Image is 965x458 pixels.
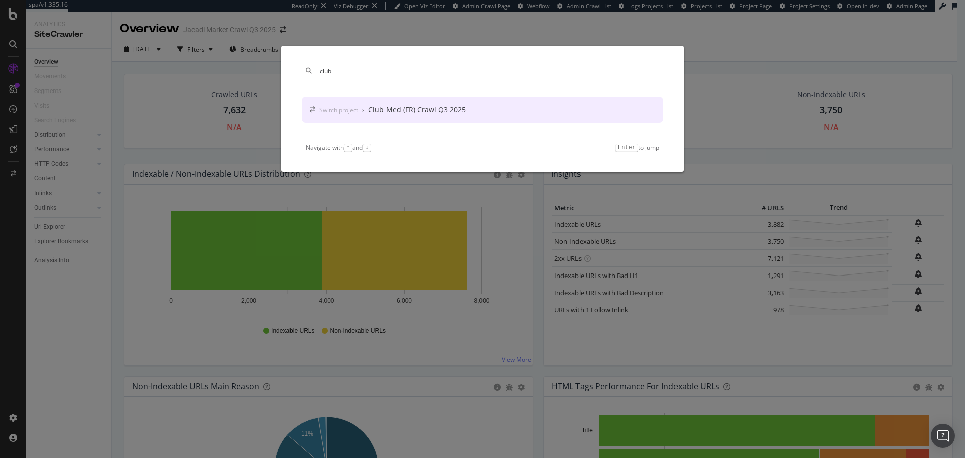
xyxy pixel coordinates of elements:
kbd: ↑ [344,144,352,152]
input: Type a command or search… [320,67,659,75]
div: Switch project [319,106,358,114]
div: Navigate with and [306,143,371,152]
kbd: ↓ [363,144,371,152]
div: Open Intercom Messenger [931,424,955,448]
kbd: Enter [615,144,638,152]
div: modal [281,46,684,172]
div: Club Med (FR) Crawl Q3 2025 [368,105,466,115]
div: to jump [615,143,659,152]
div: › [362,106,364,114]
